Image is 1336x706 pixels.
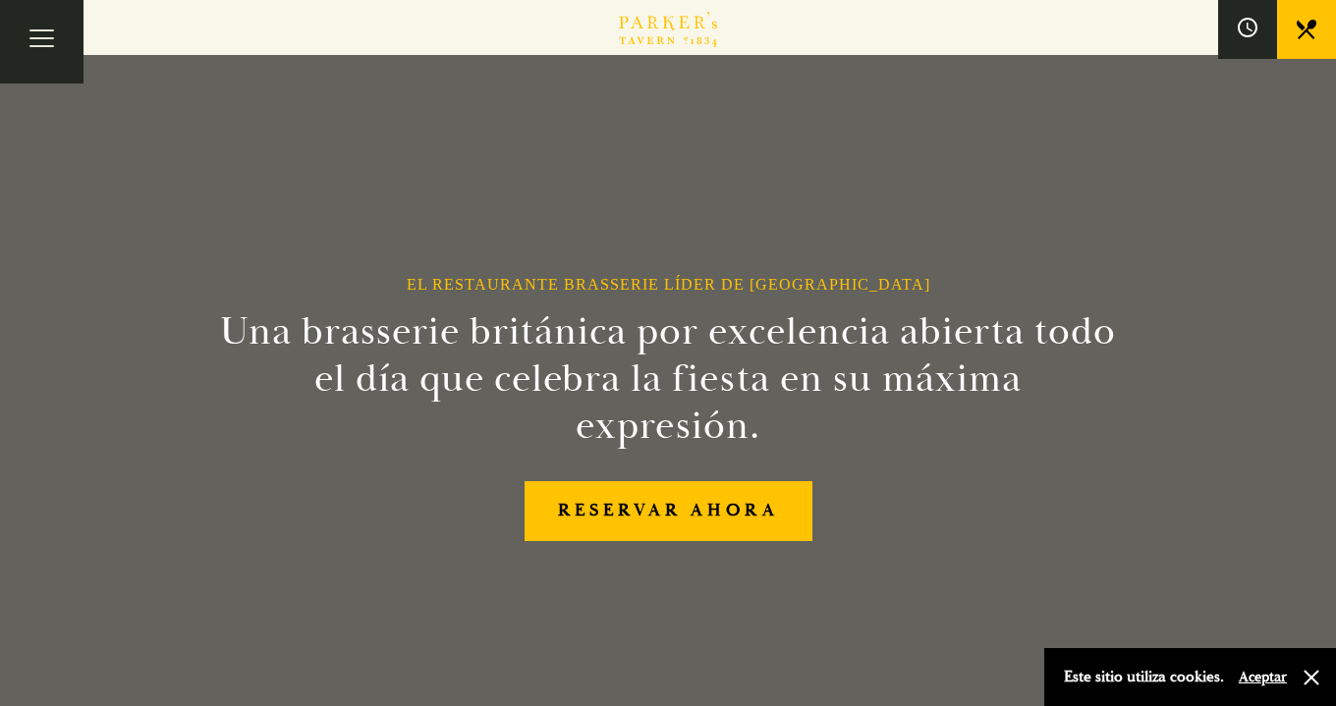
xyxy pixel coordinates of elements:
[220,307,1116,451] font: Una brasserie británica por excelencia abierta todo el día que celebra la fiesta en su máxima exp...
[525,481,812,541] a: RESERVAR AHORA
[558,499,779,521] font: RESERVAR AHORA
[1302,668,1321,687] button: Cerrar y aceptar
[407,275,930,294] font: El restaurante brasserie líder de [GEOGRAPHIC_DATA]
[1064,667,1224,686] font: Este sitio utiliza cookies.
[1239,668,1287,686] button: Aceptar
